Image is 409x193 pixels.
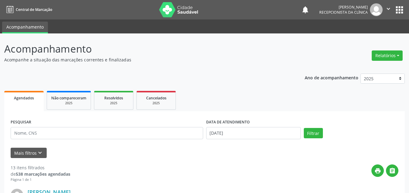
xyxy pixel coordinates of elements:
div: 2025 [99,101,129,105]
span: Resolvidos [104,95,123,101]
i:  [389,167,396,174]
button:  [383,3,394,16]
strong: 538 marcações agendadas [16,171,70,177]
button: notifications [301,5,310,14]
a: Central de Marcação [4,5,52,15]
button: Filtrar [304,128,323,138]
input: Nome, CNS [11,127,203,139]
button: Mais filtroskeyboard_arrow_down [11,148,47,158]
span: Central de Marcação [16,7,52,12]
div: [PERSON_NAME] [319,5,368,10]
label: PESQUISAR [11,118,31,127]
label: DATA DE ATENDIMENTO [206,118,250,127]
p: Ano de acompanhamento [305,74,358,81]
button:  [386,164,398,177]
div: de [11,171,70,177]
span: Agendados [14,95,34,101]
p: Acompanhamento [4,41,285,57]
button: Relatórios [372,50,403,61]
div: Página 1 de 1 [11,177,70,182]
img: img [370,3,383,16]
span: Recepcionista da clínica [319,10,368,15]
i: keyboard_arrow_down [37,150,43,156]
div: 13 itens filtrados [11,164,70,171]
button: apps [394,5,405,15]
i:  [385,5,392,12]
span: Não compareceram [51,95,86,101]
div: 2025 [141,101,171,105]
input: Selecione um intervalo [206,127,301,139]
div: 2025 [51,101,86,105]
p: Acompanhe a situação das marcações correntes e finalizadas [4,57,285,63]
i: print [374,167,381,174]
button: print [371,164,384,177]
span: Cancelados [146,95,166,101]
a: Acompanhamento [2,22,48,33]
